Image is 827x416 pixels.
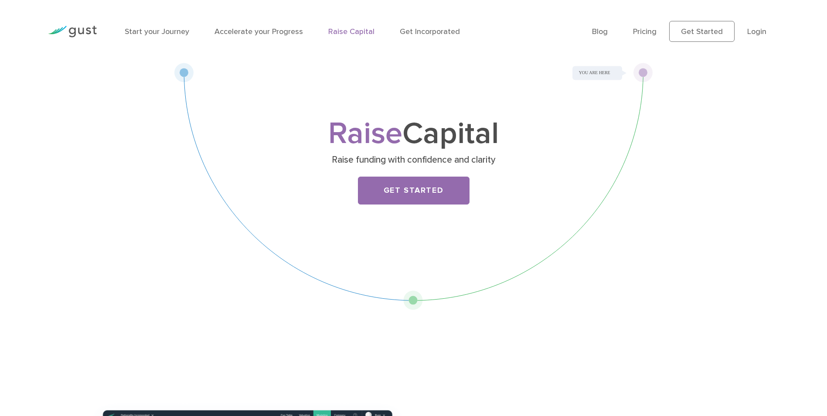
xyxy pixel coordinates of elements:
[592,27,608,36] a: Blog
[242,120,586,148] h1: Capital
[48,26,97,38] img: Gust Logo
[400,27,460,36] a: Get Incorporated
[358,177,470,205] a: Get Started
[328,27,374,36] a: Raise Capital
[214,27,303,36] a: Accelerate your Progress
[747,27,766,36] a: Login
[328,115,402,152] span: Raise
[669,21,735,42] a: Get Started
[633,27,657,36] a: Pricing
[245,154,582,166] p: Raise funding with confidence and clarity
[125,27,189,36] a: Start your Journey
